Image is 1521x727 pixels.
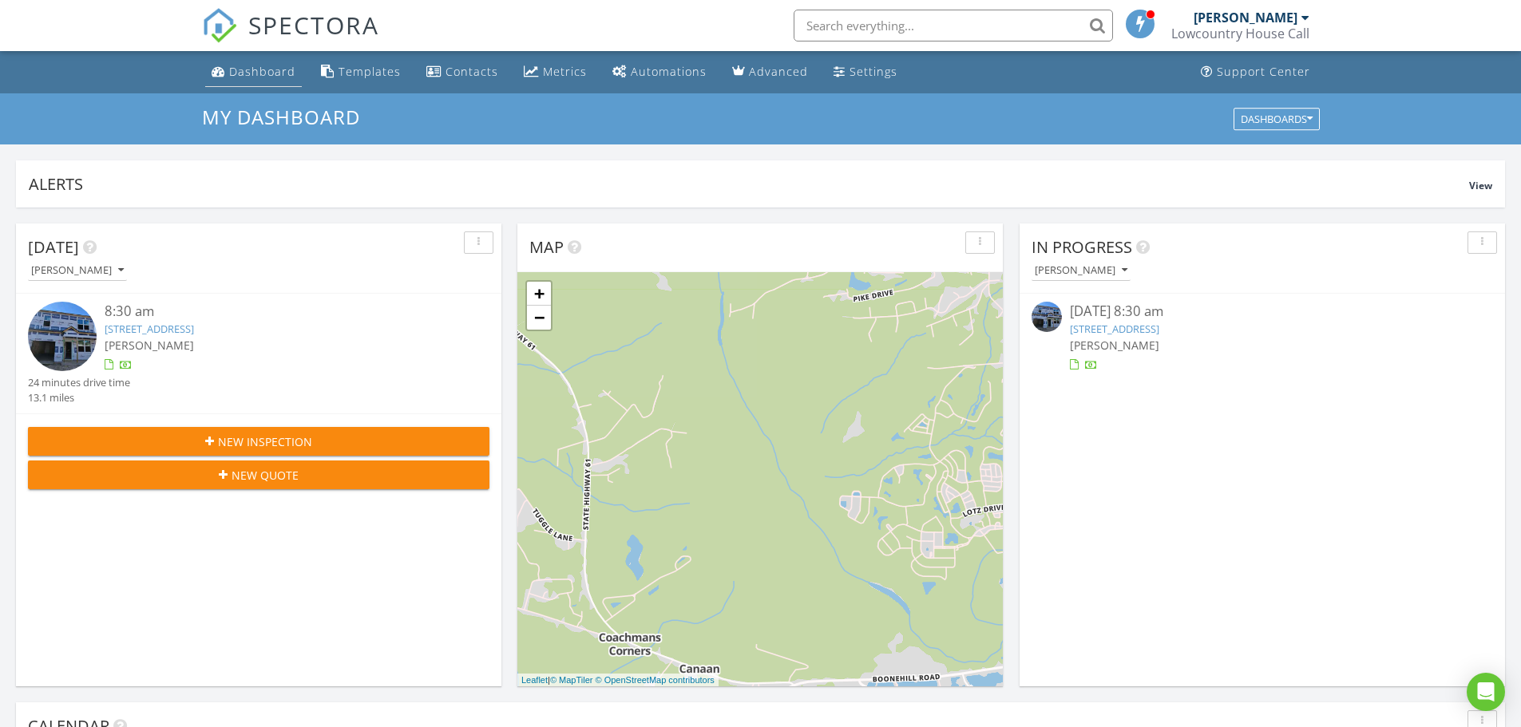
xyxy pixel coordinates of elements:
div: Lowcountry House Call [1171,26,1309,41]
div: [PERSON_NAME] [1035,265,1127,276]
div: Open Intercom Messenger [1467,673,1505,711]
a: Support Center [1194,57,1317,87]
div: Templates [339,64,401,79]
a: [DATE] 8:30 am [STREET_ADDRESS] [PERSON_NAME] [1032,302,1493,373]
button: Dashboards [1234,108,1320,130]
div: 8:30 am [105,302,451,322]
div: Settings [850,64,897,79]
div: Dashboards [1241,113,1313,124]
a: [STREET_ADDRESS] [1070,322,1159,336]
div: Alerts [29,173,1469,195]
button: New Inspection [28,427,489,456]
a: Zoom out [527,306,551,330]
a: © MapTiler [550,675,593,685]
a: Contacts [420,57,505,87]
div: Automations [631,64,707,79]
a: Settings [827,57,904,87]
span: New Quote [232,467,299,484]
a: SPECTORA [202,22,379,55]
a: Dashboard [205,57,302,87]
span: SPECTORA [248,8,379,41]
a: Zoom in [527,282,551,306]
a: Metrics [517,57,593,87]
div: Dashboard [229,64,295,79]
span: In Progress [1032,236,1132,258]
img: The Best Home Inspection Software - Spectora [202,8,237,43]
div: [DATE] 8:30 am [1070,302,1455,322]
span: [PERSON_NAME] [1070,338,1159,353]
a: [STREET_ADDRESS] [105,322,194,336]
a: Automations (Basic) [606,57,713,87]
div: | [517,674,719,687]
a: Templates [315,57,407,87]
span: [PERSON_NAME] [105,338,194,353]
a: Leaflet [521,675,548,685]
div: Metrics [543,64,587,79]
img: 9363260%2Fcover_photos%2FnSvmwQaWpl9n8lSRnpvK%2Fsmall.jpg [1032,302,1062,332]
div: Support Center [1217,64,1310,79]
span: My Dashboard [202,104,360,130]
img: 9363260%2Fcover_photos%2FnSvmwQaWpl9n8lSRnpvK%2Fsmall.jpg [28,302,97,370]
input: Search everything... [794,10,1113,41]
span: [DATE] [28,236,79,258]
span: New Inspection [218,433,312,450]
div: Contacts [446,64,498,79]
a: 8:30 am [STREET_ADDRESS] [PERSON_NAME] 24 minutes drive time 13.1 miles [28,302,489,405]
span: View [1469,179,1492,192]
button: New Quote [28,460,489,489]
div: [PERSON_NAME] [1194,10,1297,26]
button: [PERSON_NAME] [28,260,127,282]
div: Advanced [749,64,808,79]
a: © OpenStreetMap contributors [596,675,715,685]
div: [PERSON_NAME] [31,265,124,276]
button: [PERSON_NAME] [1032,260,1131,282]
div: 13.1 miles [28,390,130,405]
a: Advanced [726,57,814,87]
div: 24 minutes drive time [28,375,130,390]
span: Map [529,236,564,258]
